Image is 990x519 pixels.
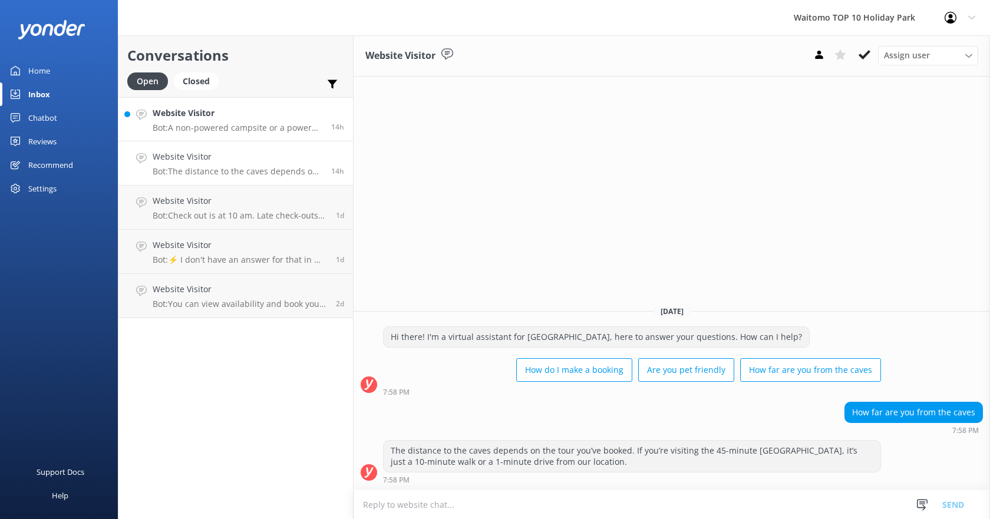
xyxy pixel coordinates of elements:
[153,283,327,296] h4: Website Visitor
[28,153,73,177] div: Recommend
[118,97,353,141] a: Website VisitorBot:A non-powered campsite or a powered motorhome site would be suitable for a Juc...
[384,441,880,472] div: The distance to the caves depends on the tour you’ve booked. If you’re visiting the 45-minute [GE...
[845,402,982,422] div: How far are you from the caves
[740,358,881,382] button: How far are you from the caves
[383,475,881,484] div: Sep 08 2025 07:58pm (UTC +12:00) Pacific/Auckland
[28,82,50,106] div: Inbox
[127,74,174,87] a: Open
[153,107,322,120] h4: Website Visitor
[336,210,344,220] span: Sep 07 2025 10:15pm (UTC +12:00) Pacific/Auckland
[153,166,322,177] p: Bot: The distance to the caves depends on the tour you’ve booked. If you’re visiting the 45-minut...
[336,299,344,309] span: Sep 06 2025 09:23pm (UTC +12:00) Pacific/Auckland
[383,477,410,484] strong: 7:58 PM
[153,194,327,207] h4: Website Visitor
[118,274,353,318] a: Website VisitorBot:You can view availability and book your Top 10 Holiday stay on our website at ...
[153,210,327,221] p: Bot: Check out is at 10 am. Late check-outs are subject to availability and can only be confirmed...
[28,177,57,200] div: Settings
[654,306,691,316] span: [DATE]
[18,20,85,39] img: yonder-white-logo.png
[118,230,353,274] a: Website VisitorBot:⚡ I don't have an answer for that in my knowledge base. Please try and rephras...
[331,122,344,132] span: Sep 08 2025 08:05pm (UTC +12:00) Pacific/Auckland
[878,46,978,65] div: Assign User
[127,44,344,67] h2: Conversations
[153,150,322,163] h4: Website Visitor
[844,426,983,434] div: Sep 08 2025 07:58pm (UTC +12:00) Pacific/Auckland
[383,388,881,396] div: Sep 08 2025 07:58pm (UTC +12:00) Pacific/Auckland
[28,130,57,153] div: Reviews
[127,72,168,90] div: Open
[153,239,327,252] h4: Website Visitor
[174,72,219,90] div: Closed
[336,254,344,265] span: Sep 07 2025 10:09pm (UTC +12:00) Pacific/Auckland
[28,59,50,82] div: Home
[384,327,809,347] div: Hi there! I'm a virtual assistant for [GEOGRAPHIC_DATA], here to answer your questions. How can I...
[153,254,327,265] p: Bot: ⚡ I don't have an answer for that in my knowledge base. Please try and rephrase your questio...
[884,49,930,62] span: Assign user
[118,141,353,186] a: Website VisitorBot:The distance to the caves depends on the tour you’ve booked. If you’re visitin...
[383,389,410,396] strong: 7:58 PM
[153,123,322,133] p: Bot: A non-powered campsite or a powered motorhome site would be suitable for a Jucy camper. You ...
[174,74,225,87] a: Closed
[516,358,632,382] button: How do I make a booking
[153,299,327,309] p: Bot: You can view availability and book your Top 10 Holiday stay on our website at [URL][DOMAIN_N...
[365,48,435,64] h3: Website Visitor
[638,358,734,382] button: Are you pet friendly
[28,106,57,130] div: Chatbot
[52,484,68,507] div: Help
[331,166,344,176] span: Sep 08 2025 07:58pm (UTC +12:00) Pacific/Auckland
[952,427,979,434] strong: 7:58 PM
[118,186,353,230] a: Website VisitorBot:Check out is at 10 am. Late check-outs are subject to availability and can onl...
[37,460,84,484] div: Support Docs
